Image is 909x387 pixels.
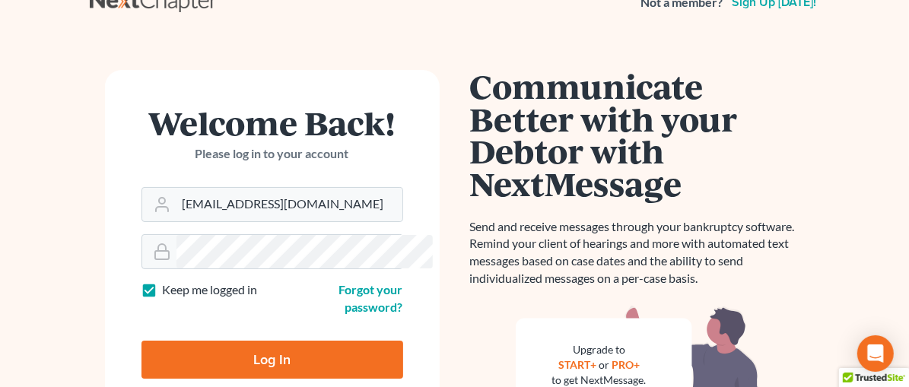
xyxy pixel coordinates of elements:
p: Send and receive messages through your bankruptcy software. Remind your client of hearings and mo... [470,218,805,287]
a: PRO+ [612,358,640,371]
span: or [599,358,609,371]
h1: Welcome Back! [141,106,403,139]
input: Email Address [176,188,402,221]
input: Log In [141,341,403,379]
div: Upgrade to [552,342,647,357]
div: Open Intercom Messenger [857,335,894,372]
a: START+ [558,358,596,371]
a: Forgot your password? [339,282,403,314]
label: Keep me logged in [163,281,258,299]
p: Please log in to your account [141,145,403,163]
h1: Communicate Better with your Debtor with NextMessage [470,70,805,200]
